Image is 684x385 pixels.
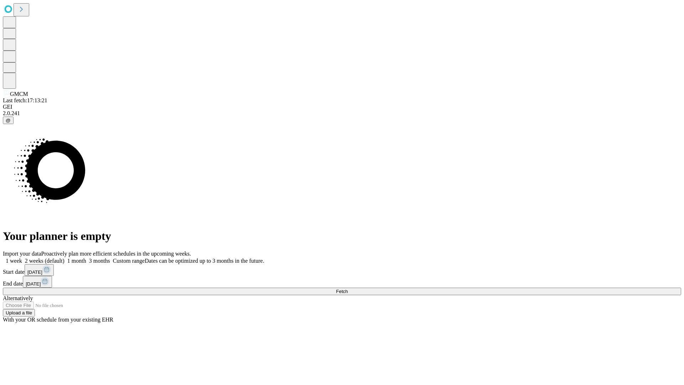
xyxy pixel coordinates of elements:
[3,288,681,295] button: Fetch
[145,258,264,264] span: Dates can be optimized up to 3 months in the future.
[3,264,681,276] div: Start date
[3,309,35,317] button: Upload a file
[3,276,681,288] div: End date
[6,118,11,123] span: @
[113,258,145,264] span: Custom range
[27,269,42,275] span: [DATE]
[3,117,14,124] button: @
[89,258,110,264] span: 3 months
[23,276,52,288] button: [DATE]
[67,258,86,264] span: 1 month
[3,104,681,110] div: GEI
[336,289,348,294] span: Fetch
[3,317,113,323] span: With your OR schedule from your existing EHR
[25,258,64,264] span: 2 weeks (default)
[25,264,54,276] button: [DATE]
[6,258,22,264] span: 1 week
[26,281,41,287] span: [DATE]
[10,91,28,97] span: GMCM
[41,251,191,257] span: Proactively plan more efficient schedules in the upcoming weeks.
[3,295,33,301] span: Alternatively
[3,97,47,103] span: Last fetch: 17:13:21
[3,110,681,117] div: 2.0.241
[3,251,41,257] span: Import your data
[3,230,681,243] h1: Your planner is empty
